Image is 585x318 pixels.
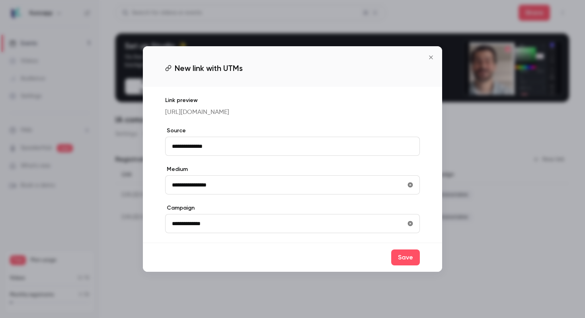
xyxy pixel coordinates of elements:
[165,165,420,173] label: Medium
[423,49,439,65] button: Close
[404,217,417,230] button: utmCampaign
[165,204,420,212] label: Campaign
[165,108,420,117] p: [URL][DOMAIN_NAME]
[404,179,417,191] button: utmMedium
[165,127,420,135] label: Source
[165,96,420,104] p: Link preview
[175,62,243,74] span: New link with UTMs
[391,249,420,265] button: Save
